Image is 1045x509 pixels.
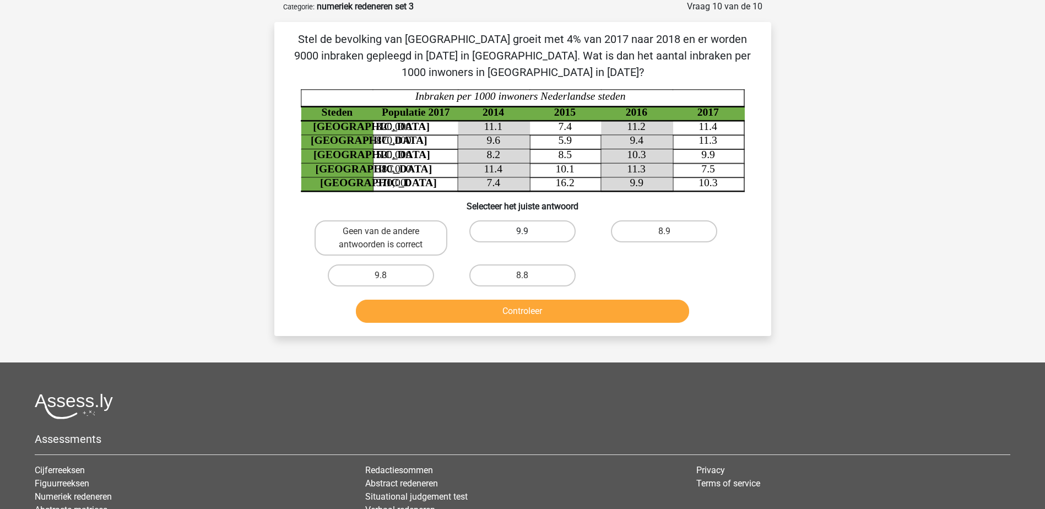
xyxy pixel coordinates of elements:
label: 9.8 [328,264,434,286]
a: Situational judgement test [365,491,468,502]
tspan: [GEOGRAPHIC_DATA] [315,163,432,175]
img: Assessly logo [35,393,113,419]
strong: numeriek redeneren set 3 [317,1,414,12]
a: Figuurreeksen [35,478,89,489]
tspan: 8.2 [486,149,500,160]
tspan: 9.4 [630,135,643,147]
tspan: 10.3 [627,149,646,160]
tspan: 820,000 [376,121,411,132]
a: Terms of service [696,478,760,489]
tspan: 520,000 [376,149,411,160]
small: Categorie: [283,3,315,11]
tspan: 9.6 [486,135,500,147]
tspan: 7.5 [701,163,715,175]
tspan: 7.4 [486,177,500,188]
tspan: 370,000 [376,177,411,188]
h5: Assessments [35,432,1010,446]
tspan: 9.9 [630,177,643,188]
tspan: 380,000 [376,163,411,175]
tspan: 2015 [554,106,575,118]
tspan: 2017 [697,106,718,118]
tspan: 5.9 [558,135,572,147]
a: Privacy [696,465,725,475]
tspan: 11.4 [699,121,717,132]
tspan: [GEOGRAPHIC_DATA] [313,121,430,132]
a: Redactiesommen [365,465,433,475]
a: Numeriek redeneren [35,491,112,502]
tspan: [GEOGRAPHIC_DATA] [313,149,430,160]
tspan: 2014 [482,106,503,118]
tspan: [GEOGRAPHIC_DATA] [310,135,427,147]
a: Cijferreeksen [35,465,85,475]
tspan: 10.1 [555,163,574,175]
tspan: 11.3 [699,135,717,147]
tspan: 11.4 [484,163,502,175]
h6: Selecteer het juiste antwoord [292,192,754,212]
label: 8.9 [611,220,717,242]
tspan: 2016 [625,106,647,118]
button: Controleer [356,300,689,323]
tspan: Inbraken per 1000 inwoners Nederlandse steden [414,90,625,102]
label: Geen van de andere antwoorden is correct [315,220,447,256]
tspan: 11.2 [627,121,646,132]
a: Abstract redeneren [365,478,438,489]
tspan: 7.4 [558,121,572,132]
tspan: 870,000 [376,135,411,147]
tspan: 11.3 [627,163,646,175]
p: Stel de bevolking van [GEOGRAPHIC_DATA] groeit met 4% van 2017 naar 2018 en er worden 9000 inbrak... [292,31,754,80]
tspan: 16.2 [555,177,574,188]
tspan: [GEOGRAPHIC_DATA] [320,177,437,188]
tspan: 8.5 [558,149,572,160]
label: 9.9 [469,220,576,242]
tspan: 10.3 [699,177,718,188]
tspan: Steden [321,106,353,118]
label: 8.8 [469,264,576,286]
tspan: Populatie 2017 [382,106,450,118]
tspan: 9.9 [701,149,715,160]
tspan: 11.1 [484,121,502,132]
